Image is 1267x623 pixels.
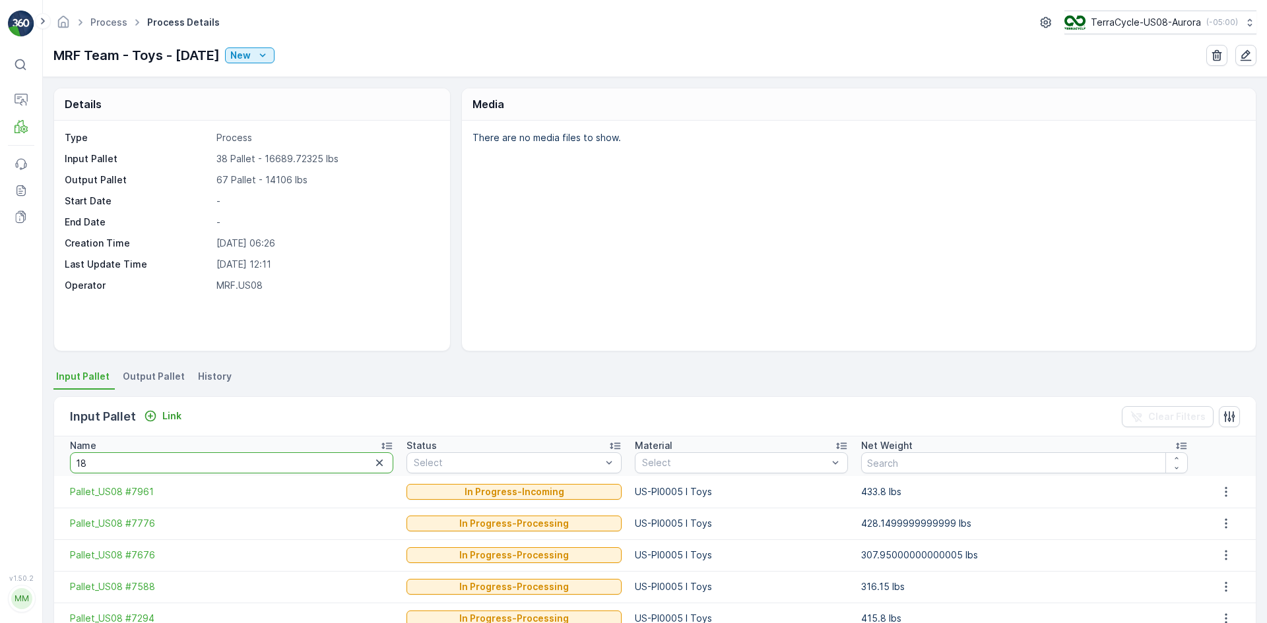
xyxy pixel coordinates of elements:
p: - [216,194,436,208]
p: New [230,49,251,62]
p: Net Weight [861,439,913,452]
p: - [216,216,436,229]
p: MRF.US08 [216,279,436,292]
p: [DATE] 06:26 [216,237,436,250]
p: Media [472,96,504,112]
p: Select [414,456,601,469]
p: Type [65,131,211,144]
p: 67 Pallet - 14106 lbs [216,173,436,187]
p: US-PI0005 I Toys [635,517,848,530]
button: Clear Filters [1122,406,1214,427]
img: image_ci7OI47.png [1064,15,1086,30]
p: In Progress-Incoming [465,485,564,498]
button: New [225,47,275,63]
p: In Progress-Processing [459,517,569,530]
button: In Progress-Processing [406,579,622,595]
p: In Progress-Processing [459,549,569,562]
p: Name [70,439,96,452]
a: Pallet_US08 #7676 [70,549,393,562]
span: Input Pallet [56,370,110,383]
button: In Progress-Processing [406,547,622,563]
button: Link [139,408,187,424]
p: In Progress-Processing [459,580,569,593]
span: Output Pallet [123,370,185,383]
a: Homepage [56,20,71,31]
span: v 1.50.2 [8,574,34,582]
p: Output Pallet [65,173,211,187]
div: MM [11,588,32,609]
p: 316.15 lbs [861,580,1188,593]
a: Process [90,16,127,28]
span: History [198,370,232,383]
p: 38 Pallet - 16689.72325 lbs [216,152,436,165]
button: MM [8,585,34,612]
p: Select [642,456,828,469]
p: Input Pallet [70,407,136,426]
p: US-PI0005 I Toys [635,580,848,593]
p: MRF Team - Toys - [DATE] [53,45,220,65]
button: TerraCycle-US08-Aurora(-05:00) [1064,11,1256,34]
p: 428.1499999999999 lbs [861,517,1188,530]
p: There are no media files to show. [472,131,1242,144]
img: logo [8,11,34,37]
p: Details [65,96,102,112]
p: End Date [65,216,211,229]
p: Clear Filters [1148,410,1206,423]
p: US-PI0005 I Toys [635,549,848,562]
p: Link [162,409,181,423]
span: Process Details [145,16,222,29]
p: ( -05:00 ) [1206,17,1238,28]
p: TerraCycle-US08-Aurora [1091,16,1201,29]
a: Pallet_US08 #7588 [70,580,393,593]
a: Pallet_US08 #7776 [70,517,393,530]
p: Creation Time [65,237,211,250]
p: 307.95000000000005 lbs [861,549,1188,562]
p: US-PI0005 I Toys [635,485,848,498]
p: Start Date [65,194,211,208]
button: In Progress-Processing [406,516,622,531]
p: Input Pallet [65,152,211,165]
p: Operator [65,279,211,292]
p: Process [216,131,436,144]
p: Last Update Time [65,258,211,271]
p: Material [635,439,672,452]
a: Pallet_US08 #7961 [70,485,393,498]
p: [DATE] 12:11 [216,258,436,271]
input: Search [70,452,393,473]
button: In Progress-Incoming [406,484,622,500]
p: 433.8 lbs [861,485,1188,498]
p: Status [406,439,437,452]
input: Search [861,452,1188,473]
